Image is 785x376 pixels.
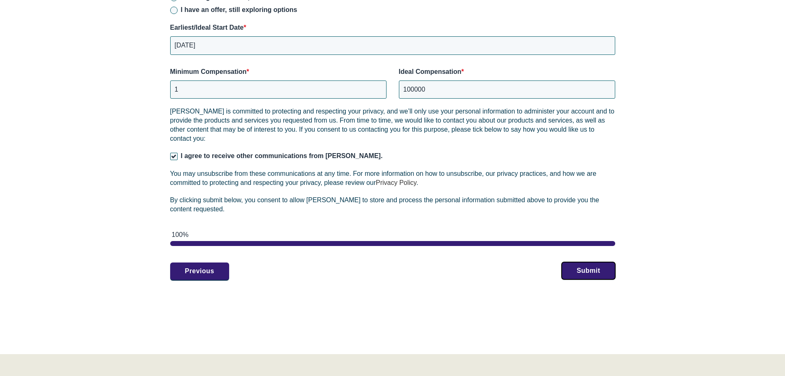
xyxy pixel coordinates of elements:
[170,68,247,75] span: Minimum Compensation
[399,68,462,75] span: Ideal Compensation
[170,196,615,214] p: By clicking submit below, you consent to allow [PERSON_NAME] to store and process the personal in...
[172,230,615,239] div: 100%
[170,241,615,246] div: page 2 of 2
[170,262,229,280] button: Previous
[170,80,387,99] input: Monthly in USD
[170,36,615,54] input: MM - DD - YYYY
[170,153,178,160] input: I agree to receive other communications from [PERSON_NAME].
[562,262,615,279] button: Submit
[170,7,178,14] input: I have an offer, still exploring options
[170,169,615,187] p: You may unsubscribe from these communications at any time. For more information on how to unsubsc...
[399,80,615,99] input: Monthly in USD
[376,179,416,186] a: Privacy Policy
[170,24,244,31] span: Earliest/Ideal Start Date
[181,6,298,13] span: I have an offer, still exploring options
[181,152,383,159] span: I agree to receive other communications from [PERSON_NAME].
[170,107,615,143] p: [PERSON_NAME] is committed to protecting and respecting your privacy, and we’ll only use your per...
